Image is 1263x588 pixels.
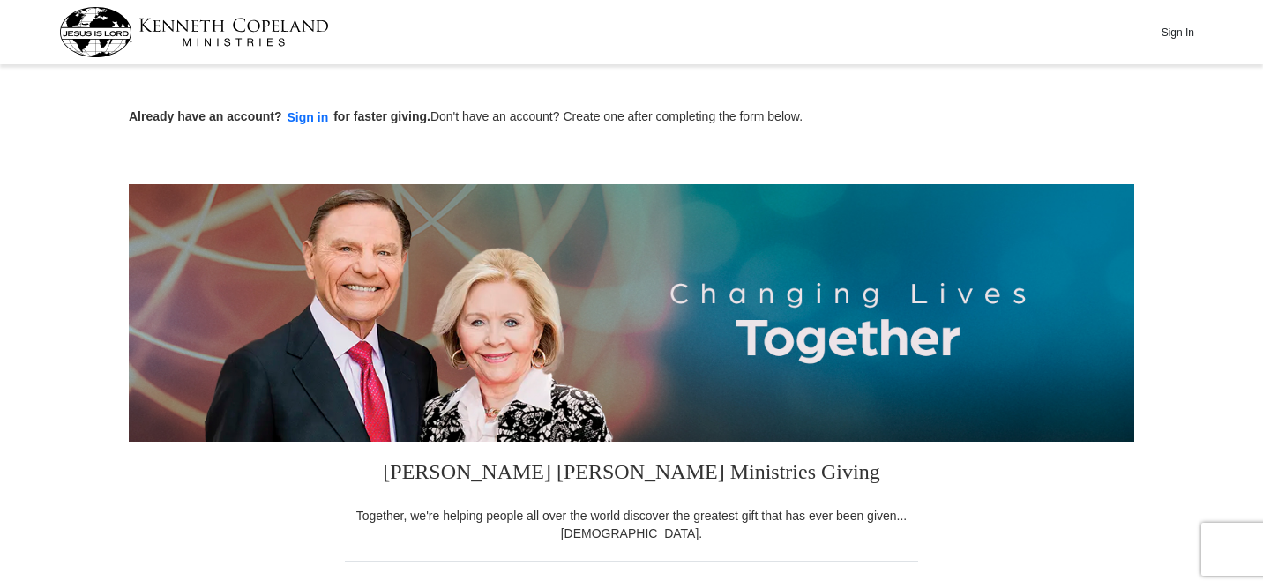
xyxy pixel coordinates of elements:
[129,109,430,123] strong: Already have an account? for faster giving.
[59,7,329,57] img: kcm-header-logo.svg
[282,108,334,128] button: Sign in
[1151,19,1204,46] button: Sign In
[345,507,918,542] div: Together, we're helping people all over the world discover the greatest gift that has ever been g...
[129,108,1134,128] p: Don't have an account? Create one after completing the form below.
[345,442,918,507] h3: [PERSON_NAME] [PERSON_NAME] Ministries Giving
